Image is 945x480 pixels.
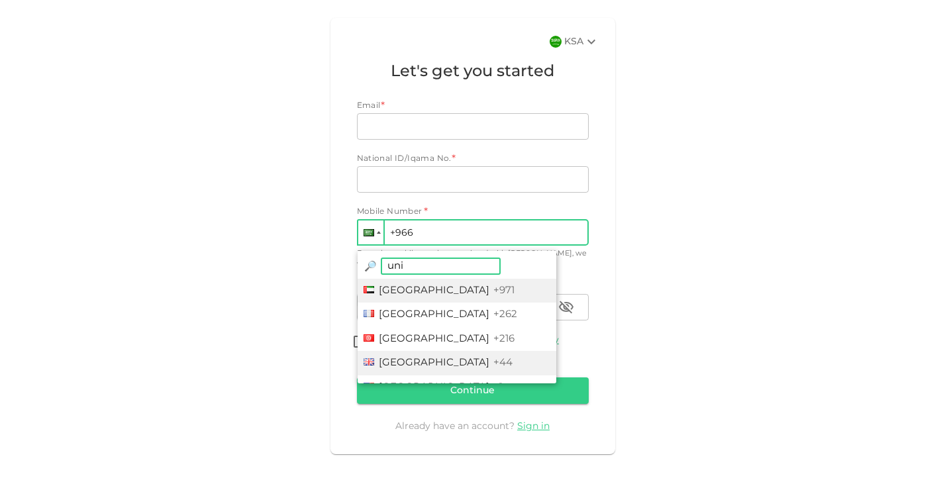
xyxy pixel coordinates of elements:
[357,60,589,84] h1: Let's get you started
[564,34,599,50] div: KSA
[357,283,399,291] span: Password
[379,383,489,392] span: [GEOGRAPHIC_DATA]
[357,294,548,320] input: password
[358,220,383,244] div: Saudi Arabia: + 966
[357,113,574,140] input: email
[357,206,423,219] span: Mobile Number
[350,334,370,352] span: termsConditionsForInvestmentsAccepted
[493,310,517,319] span: +262
[357,102,381,110] span: Email
[379,310,489,319] span: [GEOGRAPHIC_DATA]
[493,383,503,392] span: +1
[379,286,489,295] span: [GEOGRAPHIC_DATA]
[517,422,550,431] a: Sign in
[493,334,515,344] span: +216
[357,219,589,246] input: 1 (702) 123-4567
[493,286,515,295] span: +971
[357,420,589,433] div: Already have an account?
[364,262,377,271] span: Magnifying glass
[381,258,501,275] input: search
[493,358,513,367] span: +44
[357,377,589,404] button: Continue
[379,358,489,367] span: [GEOGRAPHIC_DATA]
[357,166,589,193] input: nationalId
[357,155,452,163] span: National ID/Iqama No.
[379,334,489,344] span: [GEOGRAPHIC_DATA]
[357,248,589,270] div: Enter the mobile number associated with [PERSON_NAME], we will send the verification code via SMS
[550,36,562,48] img: flag-sa.b9a346574cdc8950dd34b50780441f57.svg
